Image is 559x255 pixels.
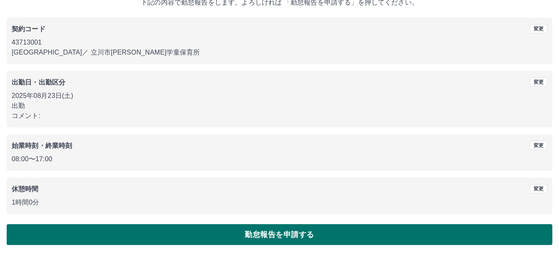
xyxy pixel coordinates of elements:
p: 08:00 〜 17:00 [12,154,547,164]
p: 1時間0分 [12,197,547,207]
b: 契約コード [12,25,45,32]
p: 43713001 [12,37,547,47]
b: 休憩時間 [12,185,39,192]
b: 始業時刻・終業時刻 [12,142,72,149]
button: 変更 [530,24,547,33]
p: [GEOGRAPHIC_DATA] ／ 立川市[PERSON_NAME]学童保育所 [12,47,547,57]
button: 変更 [530,184,547,193]
button: 変更 [530,141,547,150]
button: 勤怠報告を申請する [7,224,552,245]
p: 2025年08月23日(土) [12,91,547,101]
p: 出勤 [12,101,547,111]
p: コメント: [12,111,547,121]
button: 変更 [530,77,547,87]
b: 出勤日・出勤区分 [12,79,65,86]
